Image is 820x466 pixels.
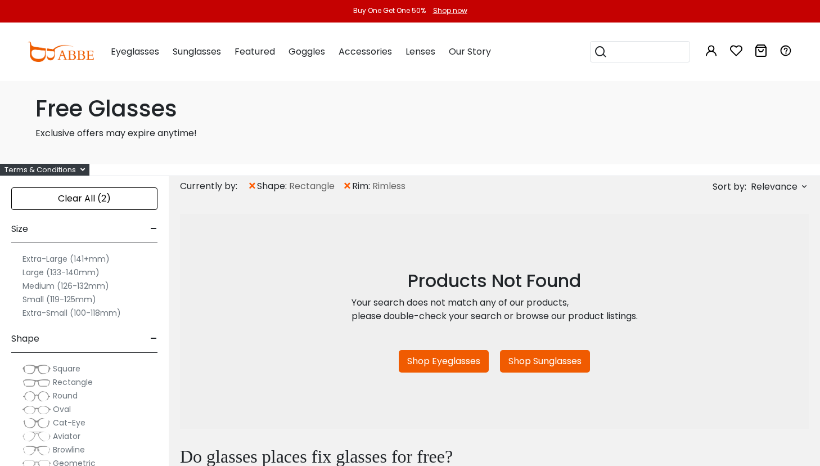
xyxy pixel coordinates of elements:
[22,279,109,293] label: Medium (126-132mm)
[22,445,51,456] img: Browline.png
[353,6,426,16] div: Buy One Get One 50%
[235,45,275,58] span: Featured
[53,377,93,388] span: Rectangle
[352,270,638,292] h2: Products Not Found
[28,42,94,62] img: abbeglasses.com
[339,45,392,58] span: Accessories
[22,252,110,266] label: Extra-Large (141+mm)
[11,187,157,210] div: Clear All (2)
[22,266,100,279] label: Large (133-140mm)
[343,176,352,196] span: ×
[289,180,335,193] span: Rectangle
[150,325,157,352] span: -
[173,45,221,58] span: Sunglasses
[352,180,372,193] span: rim:
[22,391,51,402] img: Round.png
[53,417,85,428] span: Cat-Eye
[22,364,51,375] img: Square.png
[53,363,80,374] span: Square
[247,176,257,196] span: ×
[11,325,39,352] span: Shape
[35,95,785,122] h1: Free Glasses
[53,390,78,401] span: Round
[53,431,80,442] span: Aviator
[289,45,325,58] span: Goggles
[22,404,51,415] img: Oval.png
[53,444,85,455] span: Browline
[180,176,247,196] div: Currently by:
[500,350,590,373] a: Shop Sunglasses
[406,45,435,58] span: Lenses
[352,296,638,310] div: Your search does not match any of our products,
[713,180,746,193] span: Sort by:
[449,45,491,58] span: Our Story
[53,404,71,415] span: Oval
[22,418,51,429] img: Cat-Eye.png
[22,431,51,442] img: Aviator.png
[257,180,289,193] span: shape:
[111,45,159,58] span: Eyeglasses
[22,293,96,306] label: Small (119-125mm)
[35,127,785,140] p: Exclusive offers may expire anytime!
[22,306,121,320] label: Extra-Small (100-118mm)
[427,6,467,15] a: Shop now
[22,377,51,388] img: Rectangle.png
[352,310,638,323] div: please double-check your search or browse our product listings.
[372,180,406,193] span: Rimless
[399,350,489,373] a: Shop Eyeglasses
[433,6,467,16] div: Shop now
[751,177,798,197] span: Relevance
[11,216,28,243] span: Size
[150,216,157,243] span: -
